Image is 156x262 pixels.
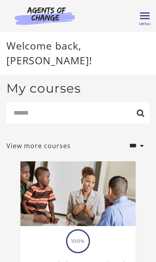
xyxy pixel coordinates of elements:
span: Toggle menu [140,15,150,16]
a: View more courses [6,141,71,151]
span: 100% [67,230,89,252]
button: Toggle menu Menu [140,11,150,21]
h2: My courses [6,81,81,96]
img: Agents of Change Logo [6,6,83,25]
span: Menu [139,22,150,26]
p: Welcome back, [PERSON_NAME]! [6,38,150,68]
